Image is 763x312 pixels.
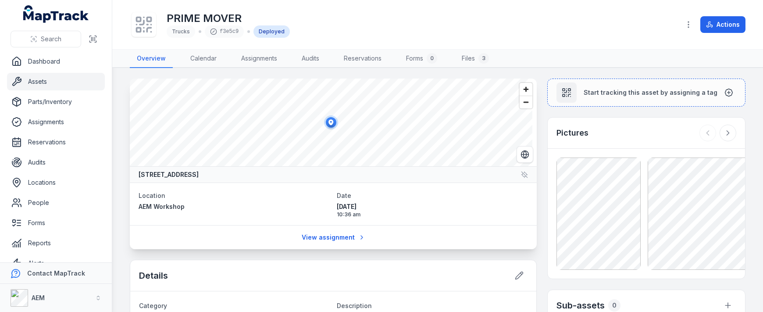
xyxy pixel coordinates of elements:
[234,50,284,68] a: Assignments
[7,174,105,191] a: Locations
[517,146,533,163] button: Switch to Satellite View
[427,53,437,64] div: 0
[11,31,81,47] button: Search
[584,88,717,97] span: Start tracking this asset by assigning a tag
[7,93,105,111] a: Parts/Inventory
[7,133,105,151] a: Reservations
[139,203,185,210] span: AEM Workshop
[295,50,326,68] a: Audits
[608,299,620,312] div: 0
[337,302,372,309] span: Description
[139,192,165,199] span: Location
[130,79,532,166] canvas: Map
[337,192,351,199] span: Date
[139,302,167,309] span: Category
[183,50,224,68] a: Calendar
[205,25,244,38] div: f3e5c9
[337,202,528,218] time: 07/10/2025, 10:36:47 am
[7,214,105,232] a: Forms
[556,127,588,139] h3: Pictures
[7,255,105,272] a: Alerts
[130,50,173,68] a: Overview
[337,202,528,211] span: [DATE]
[337,211,528,218] span: 10:36 am
[7,113,105,131] a: Assignments
[520,83,532,96] button: Zoom in
[520,96,532,108] button: Zoom out
[27,269,85,277] strong: Contact MapTrack
[139,202,330,211] a: AEM Workshop
[7,154,105,171] a: Audits
[337,50,389,68] a: Reservations
[7,73,105,90] a: Assets
[478,53,489,64] div: 3
[41,35,61,43] span: Search
[455,50,496,68] a: Files3
[556,299,605,312] h2: Sub-assets
[7,53,105,70] a: Dashboard
[7,194,105,212] a: People
[172,28,190,35] span: Trucks
[32,294,45,301] strong: AEM
[167,11,290,25] h1: PRIME MOVER
[253,25,290,38] div: Deployed
[139,269,168,282] h2: Details
[296,229,371,246] a: View assignment
[139,170,199,179] strong: [STREET_ADDRESS]
[399,50,444,68] a: Forms0
[547,79,745,107] button: Start tracking this asset by assigning a tag
[23,5,89,23] a: MapTrack
[7,234,105,252] a: Reports
[700,16,745,33] button: Actions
